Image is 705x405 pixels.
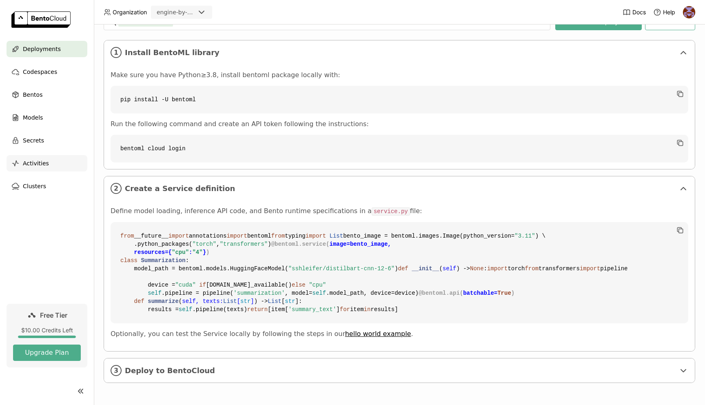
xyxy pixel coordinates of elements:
span: self [148,290,162,296]
span: Docs [632,9,646,16]
span: "cuda" [175,282,195,288]
span: self, texts: [ ] [182,298,254,305]
span: @bentoml.api( ) [419,290,514,296]
div: $10.00 Credits Left [13,327,81,334]
span: in [364,306,371,313]
span: import [580,265,600,272]
div: 1Install BentoML library [104,40,695,65]
span: Summarization [141,257,185,264]
a: Bentos [7,87,87,103]
span: Bentos [23,90,42,100]
a: Codespaces [7,64,87,80]
span: None [470,265,484,272]
i: 3 [111,365,122,376]
span: "cpu" [309,282,326,288]
span: Install BentoML library [125,48,675,57]
code: pip install -U bentoml [111,86,688,113]
span: self [313,290,326,296]
i: 1 [111,47,122,58]
a: hello world example [345,330,411,338]
div: Help [653,8,675,16]
a: Activities [7,155,87,171]
span: from [271,233,285,239]
code: service.py [372,207,410,216]
input: Selected engine-by-moneylion. [196,9,197,17]
span: class [120,257,137,264]
p: Optionally, you can test the Service locally by following the steps in our . [111,330,688,338]
div: engine-by-moneylion [157,8,195,16]
span: str [285,298,295,305]
span: self [179,306,193,313]
p: Define model loading, inference API code, and Bento runtime specifications in a file: [111,207,688,216]
span: import [306,233,326,239]
span: Deployments [23,44,61,54]
a: Docs [623,8,646,16]
span: str [240,298,251,305]
a: Clusters [7,178,87,194]
span: "sshleifer/distilbart-cnn-12-6" [288,265,395,272]
span: self [443,265,457,272]
span: __init__ [412,265,439,272]
a: Secrets [7,132,87,149]
img: logo [11,11,71,28]
span: List [330,233,344,239]
p: Run the following command and create an API token following the instructions: [111,120,688,128]
span: Activities [23,158,49,168]
span: summarize [148,298,179,305]
span: import [487,265,508,272]
span: batchable= [463,290,511,296]
code: __future__ annotations bentoml typing bento_image = bentoml.images.Image(python_version= ) \ .pyt... [111,222,688,323]
span: def [398,265,408,272]
span: 'summarization' [233,290,285,296]
span: Help [663,9,675,16]
p: Make sure you have Python≥3.8, install bentoml package locally with: [111,71,688,79]
span: Deploy to BentoCloud [125,366,675,375]
span: Secrets [23,136,44,145]
span: "transformers" [220,241,268,247]
span: def [134,298,144,305]
span: "4" [192,249,202,256]
div: 3Deploy to BentoCloud [104,358,695,383]
span: if [199,282,206,288]
span: True [497,290,511,296]
span: from [120,233,134,239]
span: "torch" [192,241,216,247]
span: Models [23,113,43,122]
a: Free Tier$10.00 Credits LeftUpgrade Plan [7,304,87,367]
span: Create a Service definition [125,184,675,193]
span: Codespaces [23,67,57,77]
span: Free Tier [40,311,67,319]
span: from [525,265,539,272]
span: List [223,298,237,305]
button: Upgrade Plan [13,345,81,361]
span: import [168,233,189,239]
span: else [292,282,306,288]
span: "cpu" [172,249,189,256]
div: 2Create a Service definition [104,176,695,200]
i: 2 [111,183,122,194]
span: "3.11" [514,233,535,239]
span: return [247,306,268,313]
span: for [340,306,350,313]
span: Clusters [23,181,46,191]
code: bentoml cloud login [111,135,688,162]
span: 'summary_text' [288,306,337,313]
span: import [226,233,247,239]
span: Organization [113,9,147,16]
a: Models [7,109,87,126]
a: Deployments [7,41,87,57]
img: Martin Fejka [683,6,695,18]
span: List [268,298,282,305]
